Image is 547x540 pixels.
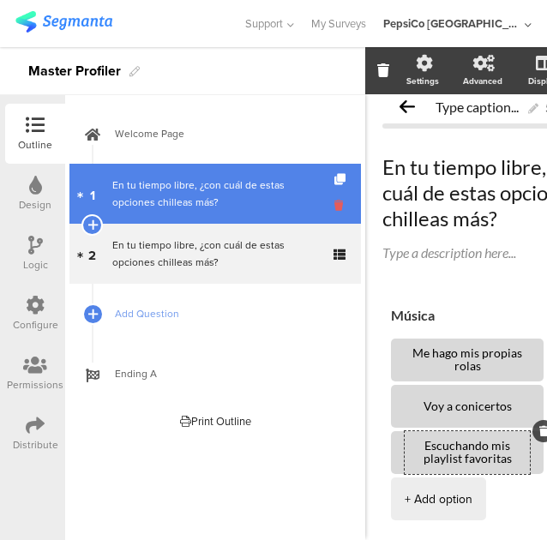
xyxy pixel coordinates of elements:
a: 1 En tu tiempo libre, ¿con cuál de estas opciones chilleas más? [69,164,361,224]
span: 1 [90,184,95,203]
div: Permissions [7,377,63,393]
a: Ending A [69,344,361,404]
span: Support [245,15,283,32]
div: Logic [23,257,48,273]
span: Welcome Page [115,125,334,142]
div: Settings [406,75,439,87]
i: Duplicate [334,174,349,185]
span: Add Question [115,305,334,322]
div: PepsiCo [GEOGRAPHIC_DATA] [383,15,520,32]
div: Advanced [463,75,502,87]
div: Distribute [13,437,58,453]
div: + Add option [405,477,472,520]
span: 2 [88,244,96,263]
div: Outline [18,137,52,153]
span: Type caption... [436,99,519,115]
div: Print Outline [180,413,251,429]
div: Master Profiler [28,57,121,85]
i: Delete [334,197,349,213]
div: Design [19,197,51,213]
a: Welcome Page [69,104,361,164]
div: En tu tiempo libre, ¿con cuál de estas opciones chilleas más? [112,237,317,271]
img: segmanta logo [15,11,112,33]
div: En tu tiempo libre, ¿con cuál de estas opciones chilleas más? [112,177,317,211]
span: Ending A [115,365,334,382]
a: 2 En tu tiempo libre, ¿con cuál de estas opciones chilleas más? [69,224,361,284]
div: Configure [13,317,58,333]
